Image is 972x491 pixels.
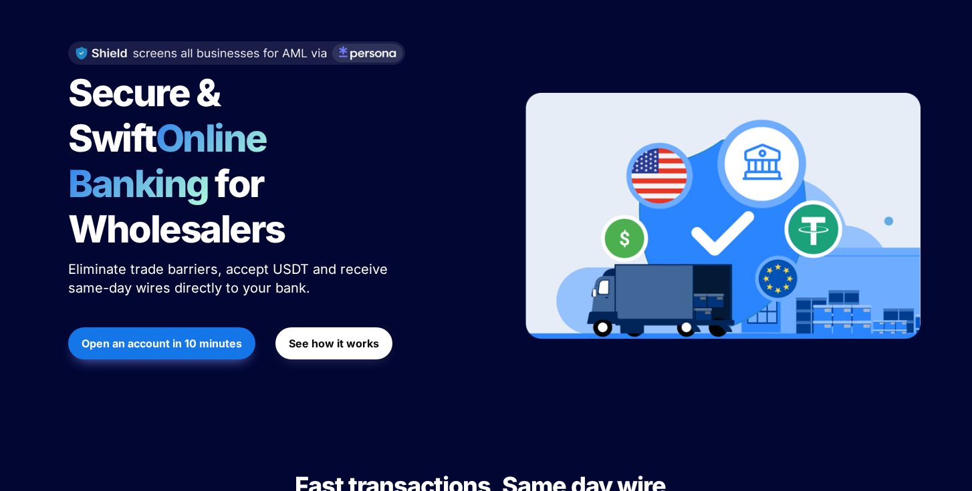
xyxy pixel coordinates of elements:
[68,116,280,206] span: Online Banking
[68,261,392,296] span: Eliminate trade barriers, accept USDT and receive same-day wires directly to your bank.
[275,321,392,366] a: See how it works
[275,327,392,359] button: See how it works
[68,70,226,161] span: Secure & Swift
[68,321,255,366] a: Open an account in 10 minutes
[289,337,379,350] strong: See how it works
[82,337,242,350] strong: Open an account in 10 minutes
[68,161,285,252] span: for Wholesalers
[68,327,255,359] button: Open an account in 10 minutes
